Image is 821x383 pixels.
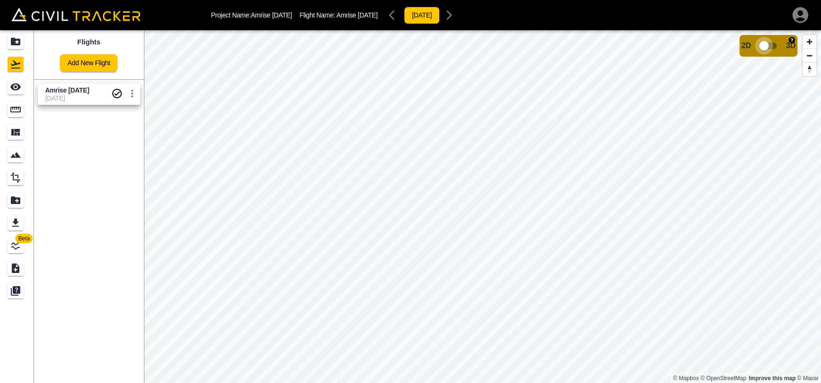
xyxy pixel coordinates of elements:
button: Reset bearing to north [803,62,816,76]
canvas: Map [144,30,821,383]
span: 3D [786,42,796,50]
a: Maxar [797,375,819,382]
a: Mapbox [673,375,699,382]
button: Zoom in [803,35,816,49]
p: Project Name: Amrise [DATE] [211,11,292,19]
span: Amrise [DATE] [336,11,377,19]
img: Civil Tracker [11,8,141,21]
button: [DATE] [404,7,440,24]
button: Zoom out [803,49,816,62]
span: 2D [741,42,751,50]
p: Flight Name: [300,11,377,19]
a: Map feedback [749,375,796,382]
a: OpenStreetMap [701,375,746,382]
